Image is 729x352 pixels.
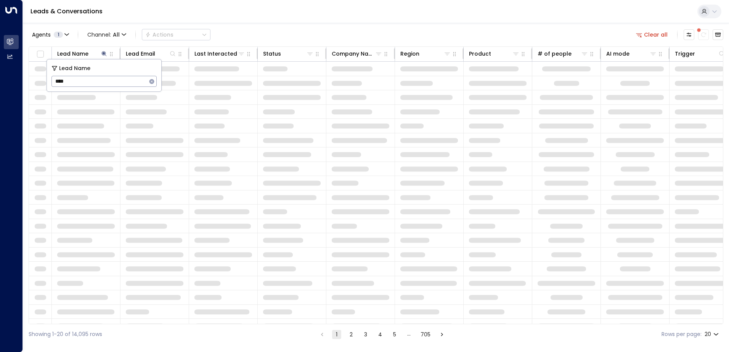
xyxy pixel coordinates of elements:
[437,330,446,339] button: Go to next page
[59,64,90,73] span: Lead Name
[31,7,103,16] a: Leads & Conversations
[376,330,385,339] button: Go to page 4
[361,330,370,339] button: Go to page 3
[390,330,399,339] button: Go to page 5
[142,29,210,40] div: Button group with a nested menu
[675,49,726,58] div: Trigger
[713,29,723,40] button: Archived Leads
[32,32,51,37] span: Agents
[113,32,120,38] span: All
[145,31,173,38] div: Actions
[400,49,451,58] div: Region
[469,49,520,58] div: Product
[347,330,356,339] button: Go to page 2
[194,49,245,58] div: Last Interacted
[57,49,108,58] div: Lead Name
[705,329,720,340] div: 20
[317,330,447,339] nav: pagination navigation
[698,29,709,40] span: There are new threads available. Refresh the grid to view the latest updates.
[332,49,375,58] div: Company Name
[57,49,88,58] div: Lead Name
[126,49,177,58] div: Lead Email
[606,49,657,58] div: AI mode
[332,49,382,58] div: Company Name
[469,49,491,58] div: Product
[54,32,63,38] span: 1
[29,29,72,40] button: Agents1
[675,49,695,58] div: Trigger
[126,49,155,58] div: Lead Email
[263,49,314,58] div: Status
[29,330,102,338] div: Showing 1-20 of 14,095 rows
[400,49,419,58] div: Region
[633,29,671,40] button: Clear all
[84,29,129,40] button: Channel:All
[332,330,341,339] button: page 1
[405,330,414,339] div: …
[684,29,694,40] button: Customize
[263,49,281,58] div: Status
[606,49,629,58] div: AI mode
[84,29,129,40] span: Channel:
[419,330,432,339] button: Go to page 705
[142,29,210,40] button: Actions
[538,49,588,58] div: # of people
[538,49,572,58] div: # of people
[194,49,237,58] div: Last Interacted
[662,330,702,338] label: Rows per page:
